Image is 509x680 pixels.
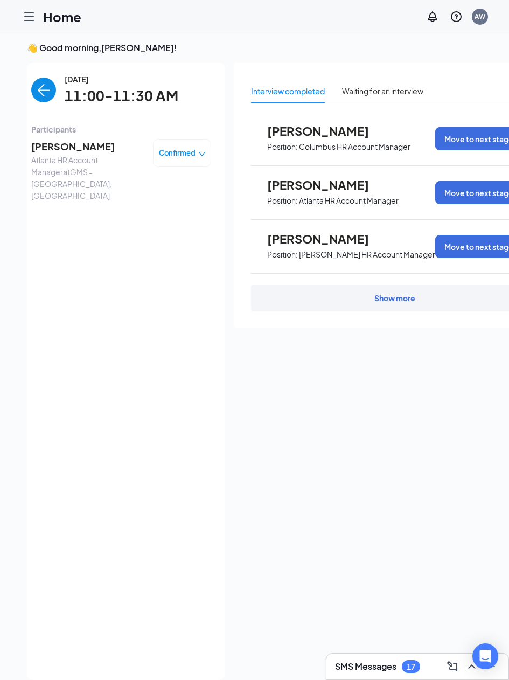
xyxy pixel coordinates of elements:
[267,178,386,192] span: [PERSON_NAME]
[65,73,178,85] span: [DATE]
[23,10,36,23] svg: Hamburger
[299,249,435,260] p: [PERSON_NAME] HR Account Manager
[426,10,439,23] svg: Notifications
[446,660,459,673] svg: ComposeMessage
[267,124,386,138] span: [PERSON_NAME]
[465,660,478,673] svg: ChevronUp
[472,643,498,669] div: Open Intercom Messenger
[335,661,396,672] h3: SMS Messages
[198,150,206,158] span: down
[267,249,298,260] p: Position:
[342,85,423,97] div: Waiting for an interview
[374,293,415,303] div: Show more
[407,662,415,671] div: 17
[267,232,386,246] span: [PERSON_NAME]
[450,10,463,23] svg: QuestionInfo
[463,658,480,675] button: ChevronUp
[31,78,56,102] button: back-button
[31,139,144,154] span: [PERSON_NAME]
[299,142,410,152] p: Columbus HR Account Manager
[267,196,298,206] p: Position:
[31,123,211,135] span: Participants
[159,148,196,158] span: Confirmed
[267,142,298,152] p: Position:
[475,12,485,21] div: AW
[251,85,325,97] div: Interview completed
[31,154,144,202] span: Atlanta HR Account Manager at GMS - [GEOGRAPHIC_DATA], [GEOGRAPHIC_DATA]
[43,8,81,26] h1: Home
[299,196,399,206] p: Atlanta HR Account Manager
[444,658,461,675] button: ComposeMessage
[65,85,178,107] span: 11:00-11:30 AM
